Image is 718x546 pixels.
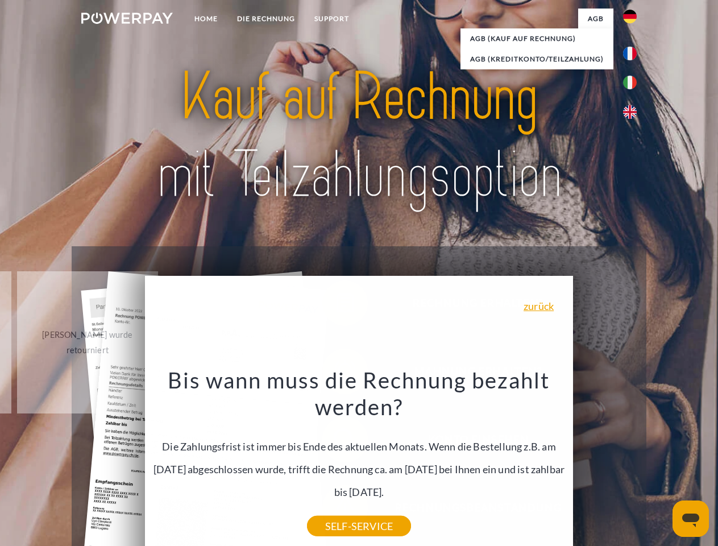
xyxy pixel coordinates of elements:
[623,47,637,60] img: fr
[305,9,359,29] a: SUPPORT
[152,366,567,421] h3: Bis wann muss die Rechnung bezahlt werden?
[524,301,554,311] a: zurück
[673,500,709,537] iframe: Schaltfläche zum Öffnen des Messaging-Fensters
[185,9,227,29] a: Home
[227,9,305,29] a: DIE RECHNUNG
[460,28,613,49] a: AGB (Kauf auf Rechnung)
[81,13,173,24] img: logo-powerpay-white.svg
[578,9,613,29] a: agb
[307,516,411,536] a: SELF-SERVICE
[623,105,637,119] img: en
[109,55,609,218] img: title-powerpay_de.svg
[623,10,637,23] img: de
[24,327,152,358] div: [PERSON_NAME] wurde retourniert
[152,366,567,526] div: Die Zahlungsfrist ist immer bis Ende des aktuellen Monats. Wenn die Bestellung z.B. am [DATE] abg...
[460,49,613,69] a: AGB (Kreditkonto/Teilzahlung)
[623,76,637,89] img: it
